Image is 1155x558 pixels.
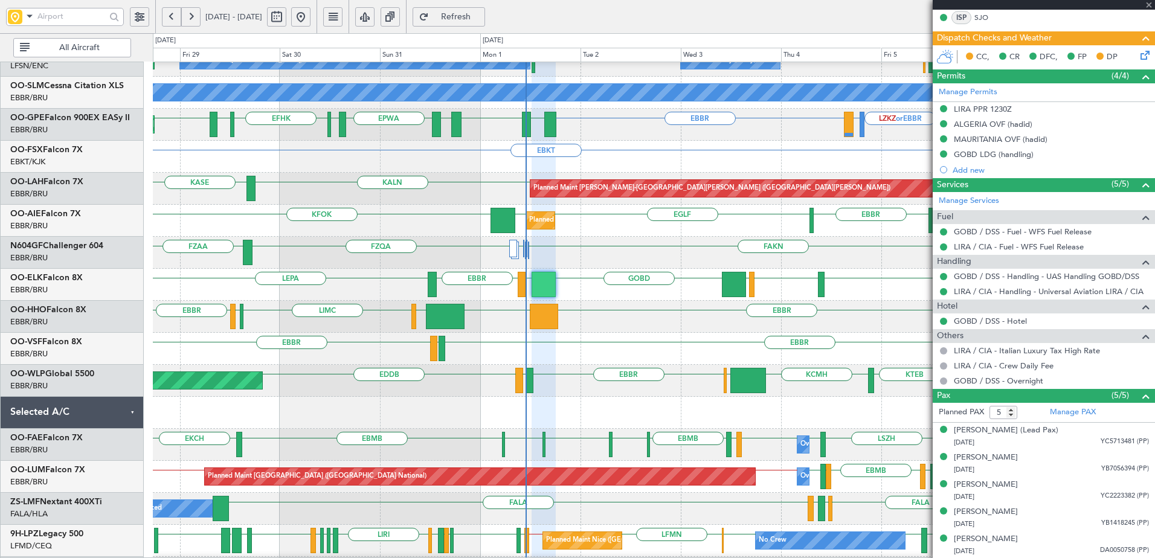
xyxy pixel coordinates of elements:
a: OO-GPEFalcon 900EX EASy II [10,114,130,122]
div: [PERSON_NAME] [954,452,1018,464]
a: N604GFChallenger 604 [10,242,103,250]
span: OO-ELK [10,274,43,282]
span: OO-AIE [10,210,41,218]
span: Dispatch Checks and Weather [937,31,1052,45]
div: ALGERIA OVF (hadid) [954,119,1032,129]
span: OO-HHO [10,306,47,314]
span: [DATE] [954,547,974,556]
a: OO-AIEFalcon 7X [10,210,81,218]
span: ZS-LMF [10,498,40,506]
span: [DATE] [954,519,974,528]
div: GOBD LDG (handling) [954,149,1034,159]
span: OO-WLP [10,370,45,378]
a: OO-LUMFalcon 7X [10,466,85,474]
span: OO-SLM [10,82,44,90]
span: YB1418245 (PP) [1101,518,1149,528]
a: EBKT/KJK [10,156,45,167]
span: Others [937,329,964,343]
div: Fri 29 [180,48,280,62]
a: EBBR/BRU [10,188,48,199]
a: EBBR/BRU [10,444,48,455]
a: OO-ELKFalcon 8X [10,274,83,282]
span: YB7056394 (PP) [1101,464,1149,474]
span: OO-GPE [10,114,45,122]
a: GOBD / DSS - Handling - UAS Handling GOBD/DSS [954,271,1139,281]
div: Planned Maint [GEOGRAPHIC_DATA] ([GEOGRAPHIC_DATA] National) [208,467,426,486]
a: LIRA / CIA - Handling - Universal Aviation LIRA / CIA [954,286,1144,297]
div: [DATE] [155,36,176,46]
div: ISP [951,11,971,24]
div: MAURITANIA OVF (hadid) [954,134,1047,144]
a: 9H-LPZLegacy 500 [10,530,83,538]
a: LFMD/CEQ [10,540,52,551]
span: [DATE] - [DATE] [205,11,262,22]
a: LIRA / CIA - Crew Daily Fee [954,361,1054,371]
a: OO-LAHFalcon 7X [10,178,83,186]
a: LIRA / CIA - Fuel - WFS Fuel Release [954,242,1084,252]
div: Tue 2 [581,48,681,62]
span: Pax [937,389,950,403]
a: EBBR/BRU [10,316,48,327]
span: All Aircraft [32,43,127,52]
div: [PERSON_NAME] [954,533,1018,545]
a: Manage Permits [939,86,997,98]
span: 9H-LPZ [10,530,39,538]
span: (4/4) [1112,69,1129,82]
span: DP [1107,51,1118,63]
a: OO-VSFFalcon 8X [10,338,82,346]
span: N604GF [10,242,43,250]
a: EBBR/BRU [10,380,48,391]
div: Fri 5 [881,48,982,62]
span: FP [1078,51,1087,63]
div: [PERSON_NAME] [954,479,1018,491]
a: FALA/HLA [10,508,48,519]
span: Hotel [937,300,957,313]
span: OO-VSF [10,338,42,346]
div: No Crew [759,531,787,550]
div: Wed 3 [681,48,781,62]
a: SJO [974,12,1002,23]
span: Fuel [937,210,953,224]
span: [DATE] [954,492,974,501]
a: GOBD / DSS - Overnight [954,376,1043,386]
span: (5/5) [1112,178,1129,190]
a: Manage Services [939,195,999,207]
span: OO-LUM [10,466,45,474]
span: DFC, [1040,51,1058,63]
a: OO-FAEFalcon 7X [10,434,83,442]
div: Planned Maint [PERSON_NAME]-[GEOGRAPHIC_DATA][PERSON_NAME] ([GEOGRAPHIC_DATA][PERSON_NAME]) [533,179,890,197]
a: EBBR/BRU [10,124,48,135]
div: Planned Maint Nice ([GEOGRAPHIC_DATA]) [546,531,681,550]
a: ZS-LMFNextant 400XTi [10,498,102,506]
div: Planned Maint [GEOGRAPHIC_DATA] ([GEOGRAPHIC_DATA]) [529,211,719,229]
span: Refresh [431,13,481,21]
span: Permits [937,69,965,83]
a: OO-FSXFalcon 7X [10,146,83,154]
div: [DATE] [483,36,503,46]
label: Planned PAX [939,406,984,418]
a: EBBR/BRU [10,348,48,359]
a: OO-HHOFalcon 8X [10,306,86,314]
div: Mon 1 [480,48,581,62]
a: EBBR/BRU [10,476,48,487]
div: Thu 4 [781,48,881,62]
span: OO-FSX [10,146,43,154]
span: Handling [937,255,971,269]
span: YC2223382 (PP) [1101,491,1149,501]
span: DA0050758 (PP) [1100,545,1149,556]
span: (5/5) [1112,389,1129,402]
button: Refresh [413,7,485,27]
a: GOBD / DSS - Fuel - WFS Fuel Release [954,226,1092,237]
a: GOBD / DSS - Hotel [954,316,1027,326]
a: EBBR/BRU [10,92,48,103]
div: Owner Melsbroek Air Base [800,467,883,486]
div: LIRA PPR 1230Z [954,104,1012,114]
div: Sun 31 [380,48,480,62]
a: OO-SLMCessna Citation XLS [10,82,124,90]
span: CR [1009,51,1020,63]
div: Sat 30 [280,48,380,62]
a: EBBR/BRU [10,284,48,295]
div: [PERSON_NAME] (Lead Pax) [954,425,1058,437]
a: OO-WLPGlobal 5500 [10,370,94,378]
button: All Aircraft [13,38,131,57]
